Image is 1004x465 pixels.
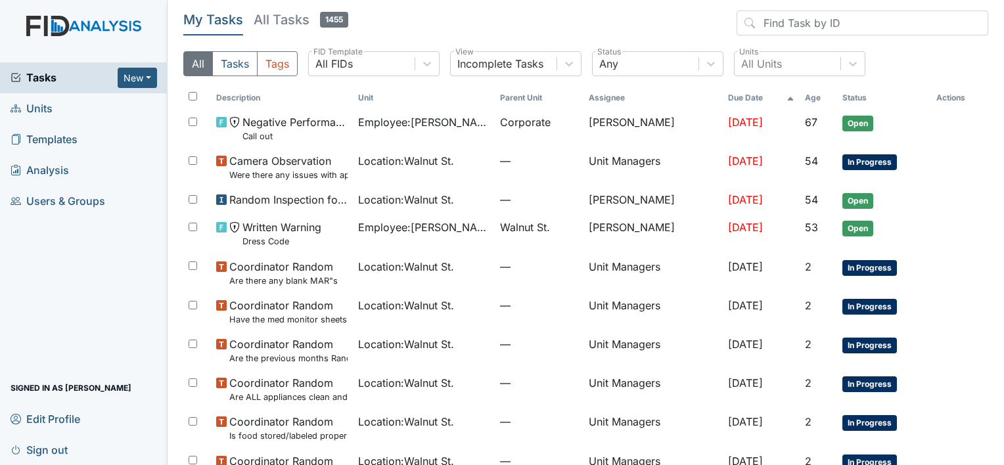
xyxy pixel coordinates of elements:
[242,235,321,248] small: Dress Code
[11,99,53,119] span: Units
[728,415,763,428] span: [DATE]
[500,114,551,130] span: Corporate
[11,129,78,150] span: Templates
[842,260,897,276] span: In Progress
[728,116,763,129] span: [DATE]
[800,87,838,109] th: Toggle SortBy
[500,259,578,275] span: —
[229,414,348,442] span: Coordinator Random Is food stored/labeled properly?
[583,370,723,409] td: Unit Managers
[229,192,348,208] span: Random Inspection for Evening
[583,214,723,253] td: [PERSON_NAME]
[254,11,348,29] h5: All Tasks
[320,12,348,28] span: 1455
[358,298,454,313] span: Location : Walnut St.
[583,109,723,148] td: [PERSON_NAME]
[583,331,723,370] td: Unit Managers
[842,376,897,392] span: In Progress
[229,298,348,326] span: Coordinator Random Have the med monitor sheets been filled out?
[583,187,723,214] td: [PERSON_NAME]
[500,153,578,169] span: —
[728,376,763,389] span: [DATE]
[583,148,723,187] td: Unit Managers
[358,219,490,235] span: Employee : [PERSON_NAME][GEOGRAPHIC_DATA]
[358,336,454,352] span: Location : Walnut St.
[358,192,454,208] span: Location : Walnut St.
[805,376,811,389] span: 2
[229,169,348,181] small: Were there any issues with applying topical medications? ( Starts at the top of MAR and works the...
[457,56,543,72] div: Incomplete Tasks
[842,116,873,131] span: Open
[183,51,213,76] button: All
[229,313,348,326] small: Have the med monitor sheets been filled out?
[931,87,988,109] th: Actions
[229,259,338,287] span: Coordinator Random Are there any blank MAR"s
[500,375,578,391] span: —
[842,415,897,431] span: In Progress
[741,56,782,72] div: All Units
[500,192,578,208] span: —
[728,299,763,312] span: [DATE]
[229,391,348,403] small: Are ALL appliances clean and working properly?
[500,414,578,430] span: —
[805,415,811,428] span: 2
[805,221,818,234] span: 53
[212,51,258,76] button: Tasks
[737,11,988,35] input: Find Task by ID
[257,51,298,76] button: Tags
[837,87,931,109] th: Toggle SortBy
[11,160,69,181] span: Analysis
[211,87,353,109] th: Toggle SortBy
[358,153,454,169] span: Location : Walnut St.
[583,292,723,331] td: Unit Managers
[805,193,818,206] span: 54
[805,260,811,273] span: 2
[723,87,800,109] th: Toggle SortBy
[358,259,454,275] span: Location : Walnut St.
[500,219,550,235] span: Walnut St.
[728,338,763,351] span: [DATE]
[500,298,578,313] span: —
[583,254,723,292] td: Unit Managers
[842,193,873,209] span: Open
[805,299,811,312] span: 2
[805,338,811,351] span: 2
[11,439,68,460] span: Sign out
[353,87,495,109] th: Toggle SortBy
[183,51,298,76] div: Type filter
[183,11,243,29] h5: My Tasks
[358,375,454,391] span: Location : Walnut St.
[583,409,723,447] td: Unit Managers
[728,193,763,206] span: [DATE]
[229,153,348,181] span: Camera Observation Were there any issues with applying topical medications? ( Starts at the top o...
[583,87,723,109] th: Assignee
[358,114,490,130] span: Employee : [PERSON_NAME]
[358,414,454,430] span: Location : Walnut St.
[728,260,763,273] span: [DATE]
[495,87,583,109] th: Toggle SortBy
[242,114,348,143] span: Negative Performance Review Call out
[805,154,818,167] span: 54
[11,378,131,398] span: Signed in as [PERSON_NAME]
[728,221,763,234] span: [DATE]
[229,352,348,365] small: Are the previous months Random Inspections completed?
[242,219,321,248] span: Written Warning Dress Code
[242,130,348,143] small: Call out
[805,116,817,129] span: 67
[599,56,618,72] div: Any
[229,275,338,287] small: Are there any blank MAR"s
[842,338,897,353] span: In Progress
[11,70,118,85] a: Tasks
[728,154,763,167] span: [DATE]
[842,221,873,236] span: Open
[500,336,578,352] span: —
[11,191,105,211] span: Users & Groups
[315,56,353,72] div: All FIDs
[842,299,897,315] span: In Progress
[842,154,897,170] span: In Progress
[11,409,80,429] span: Edit Profile
[189,92,197,100] input: Toggle All Rows Selected
[118,68,157,88] button: New
[229,336,348,365] span: Coordinator Random Are the previous months Random Inspections completed?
